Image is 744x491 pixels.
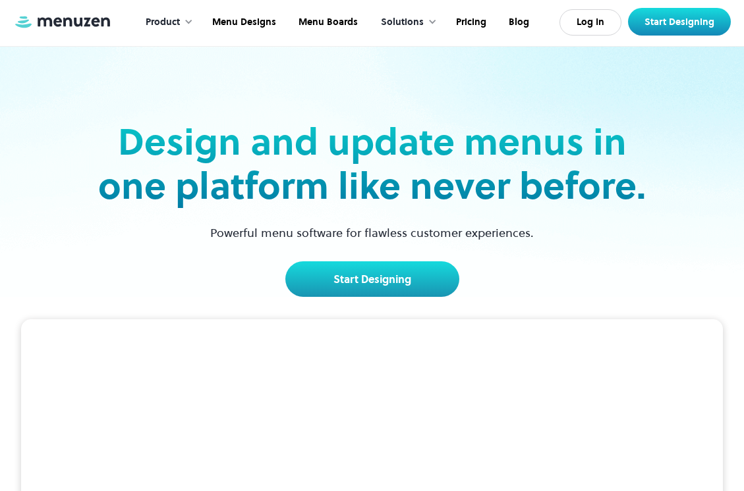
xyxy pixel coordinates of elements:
[559,9,621,36] a: Log In
[285,261,459,297] a: Start Designing
[286,2,368,43] a: Menu Boards
[368,2,444,43] div: Solutions
[146,15,180,30] div: Product
[444,2,496,43] a: Pricing
[628,8,731,36] a: Start Designing
[381,15,424,30] div: Solutions
[496,2,539,43] a: Blog
[200,2,286,43] a: Menu Designs
[94,120,650,208] h2: Design and update menus in one platform like never before.
[132,2,200,43] div: Product
[194,224,550,242] p: Powerful menu software for flawless customer experiences.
